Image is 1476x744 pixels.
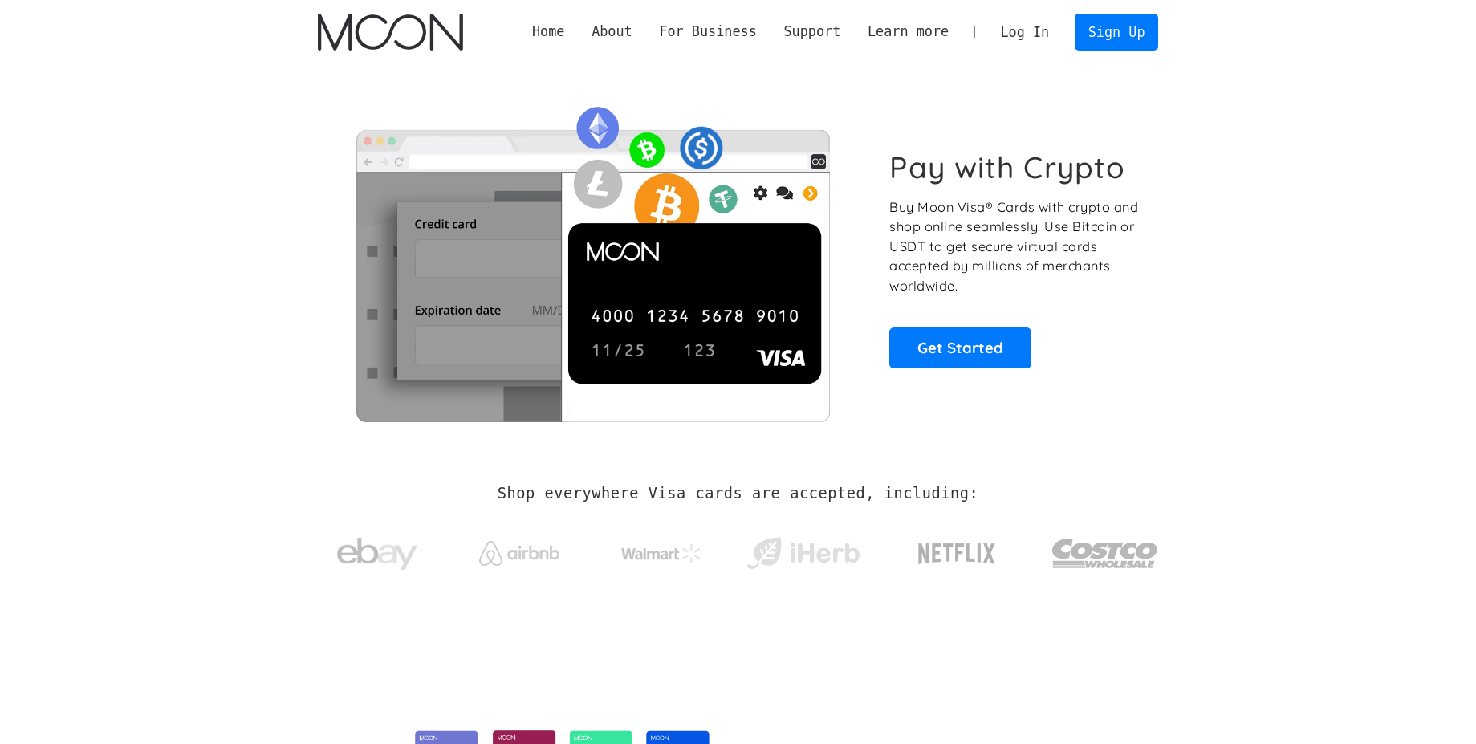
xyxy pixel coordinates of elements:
[621,544,701,563] img: Walmart
[771,22,854,42] div: Support
[479,541,559,566] img: Airbnb
[783,22,840,42] div: Support
[1075,14,1158,50] a: Sign Up
[1051,507,1159,592] a: Costco
[1051,523,1159,583] img: Costco
[318,96,868,421] img: Moon Cards let you spend your crypto anywhere Visa is accepted.
[743,517,863,583] a: iHerb
[518,22,578,42] a: Home
[917,534,997,574] img: Netflix
[889,197,1141,296] p: Buy Moon Visa® Cards with crypto and shop online seamlessly! Use Bitcoin or USDT to get secure vi...
[578,22,645,42] div: About
[646,22,771,42] div: For Business
[318,513,437,587] a: ebay
[854,22,962,42] div: Learn more
[889,327,1031,368] a: Get Started
[592,22,632,42] div: About
[659,22,756,42] div: For Business
[337,529,417,579] img: ebay
[601,528,721,571] a: Walmart
[885,518,1029,582] a: Netflix
[498,485,978,502] h2: Shop everywhere Visa cards are accepted, including:
[987,14,1063,50] a: Log In
[868,22,949,42] div: Learn more
[459,525,579,574] a: Airbnb
[889,149,1125,185] h1: Pay with Crypto
[318,14,463,51] img: Moon Logo
[318,14,463,51] a: home
[743,533,863,575] img: iHerb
